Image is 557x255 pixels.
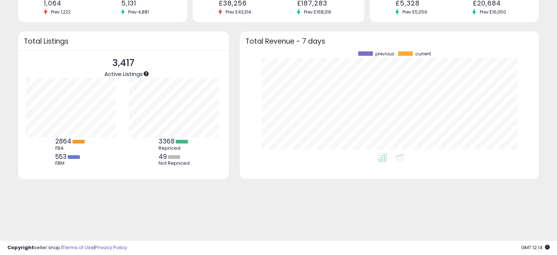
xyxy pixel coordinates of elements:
span: Prev: £168,316 [300,9,335,15]
p: 3,417 [104,56,143,70]
a: Terms of Use [63,244,94,251]
div: Not Repriced [159,160,192,166]
b: 2864 [55,137,71,146]
span: 2025-08-13 12:14 GMT [521,244,550,251]
span: previous [375,51,394,57]
span: Prev: 1,222 [47,9,74,15]
b: 3368 [159,137,175,146]
div: FBA [55,145,88,151]
strong: Copyright [7,244,34,251]
span: Prev: £5,056 [399,9,431,15]
h3: Total Listings [24,39,223,44]
span: Active Listings [104,70,143,78]
span: Prev: 4,881 [125,9,153,15]
div: Tooltip anchor [143,70,149,77]
b: 553 [55,152,67,161]
span: current [415,51,431,57]
div: Repriced [159,145,192,151]
h3: Total Revenue - 7 days [245,39,533,44]
span: Prev: £16,050 [476,9,509,15]
span: Prev: £43,314 [222,9,255,15]
div: FBM [55,160,88,166]
b: 49 [159,152,167,161]
a: Privacy Policy [95,244,127,251]
div: seller snap | | [7,244,127,251]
